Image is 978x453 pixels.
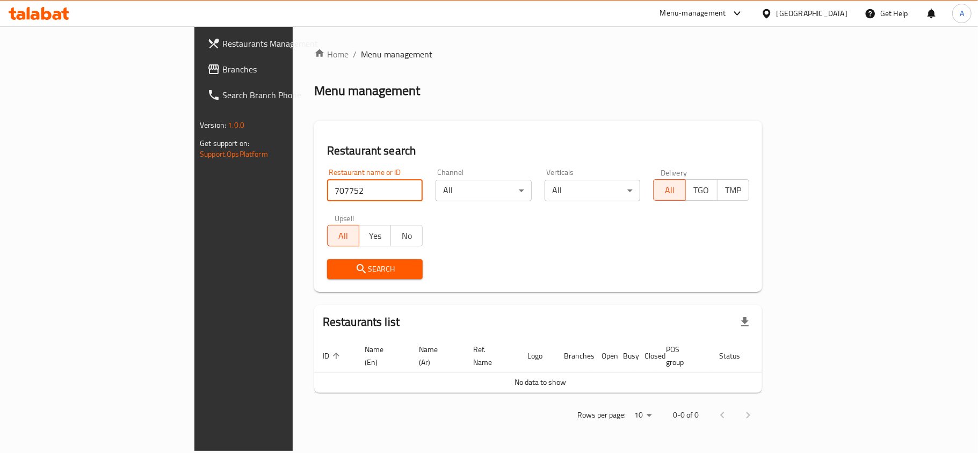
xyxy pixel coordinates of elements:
button: Search [327,259,423,279]
span: Search [336,262,415,276]
span: TGO [690,182,713,198]
button: All [653,179,685,201]
th: Open [593,340,614,372]
button: Yes [359,225,391,246]
span: Branches [222,63,349,76]
div: Export file [732,309,758,335]
h2: Restaurant search [327,143,749,159]
span: 1.0.0 [228,118,244,132]
button: All [327,225,359,246]
span: All [658,182,681,198]
nav: breadcrumb [314,48,762,61]
span: POS group [666,343,698,369]
span: Version: [200,118,226,132]
a: Search Branch Phone [199,82,358,108]
span: Restaurants Management [222,37,349,50]
span: No [395,228,418,244]
span: Name (En) [365,343,397,369]
h2: Menu management [314,82,420,99]
span: A [960,8,964,19]
span: No data to show [515,375,566,389]
a: Support.OpsPlatform [200,147,268,161]
span: ID [323,349,343,362]
div: All [545,180,641,201]
a: Restaurants Management [199,31,358,56]
button: TMP [717,179,749,201]
span: Get support on: [200,136,249,150]
th: Closed [636,340,657,372]
span: Name (Ar) [419,343,452,369]
div: [GEOGRAPHIC_DATA] [777,8,847,19]
p: 0-0 of 0 [673,408,699,422]
label: Delivery [661,169,687,176]
button: TGO [685,179,718,201]
th: Logo [519,340,555,372]
button: No [390,225,423,246]
span: All [332,228,355,244]
th: Branches [555,340,593,372]
p: Rows per page: [577,408,626,422]
a: Branches [199,56,358,82]
th: Busy [614,340,636,372]
input: Search for restaurant name or ID.. [327,180,423,201]
span: Menu management [361,48,432,61]
span: TMP [722,182,745,198]
span: Ref. Name [473,343,506,369]
table: enhanced table [314,340,804,393]
div: All [436,180,532,201]
span: Search Branch Phone [222,89,349,101]
div: Rows per page: [630,407,656,423]
h2: Restaurants list [323,314,400,330]
div: Menu-management [660,7,726,20]
label: Upsell [335,214,354,222]
span: Yes [364,228,387,244]
span: Status [719,349,754,362]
